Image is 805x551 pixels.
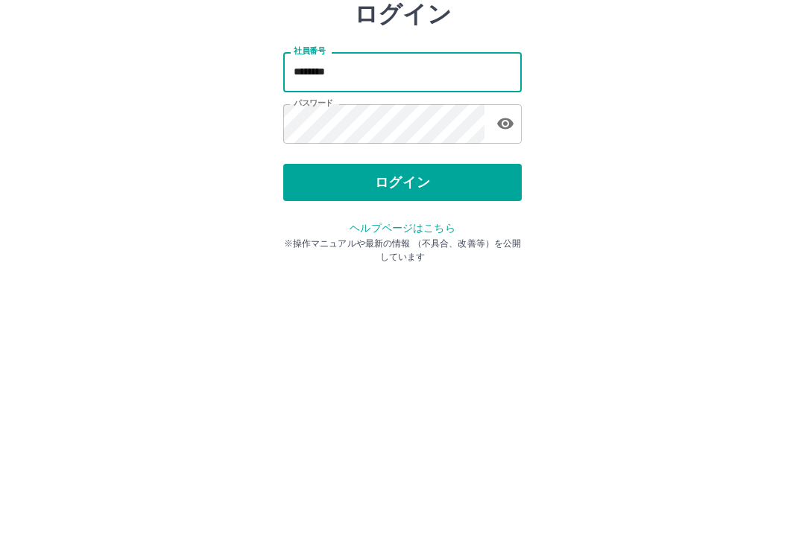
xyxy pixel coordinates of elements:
[283,331,522,357] p: ※操作マニュアルや最新の情報 （不具合、改善等）を公開しています
[354,94,452,122] h2: ログイン
[294,139,325,150] label: 社員番号
[294,191,333,203] label: パスワード
[283,258,522,295] button: ログイン
[350,316,455,328] a: ヘルプページはこちら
